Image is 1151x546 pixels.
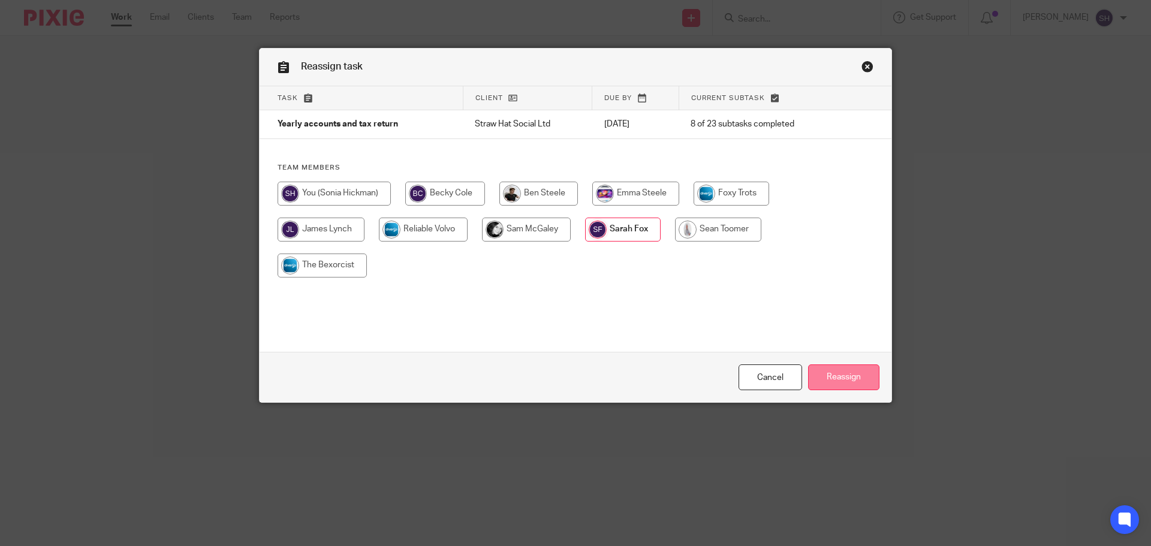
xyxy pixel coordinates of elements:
span: Task [278,95,298,101]
input: Reassign [808,364,879,390]
span: Due by [604,95,632,101]
span: Yearly accounts and tax return [278,120,398,129]
a: Close this dialog window [861,61,873,77]
p: Straw Hat Social Ltd [475,118,580,130]
span: Client [475,95,503,101]
h4: Team members [278,163,873,173]
p: [DATE] [604,118,667,130]
span: Reassign task [301,62,363,71]
a: Close this dialog window [739,364,802,390]
td: 8 of 23 subtasks completed [679,110,845,139]
span: Current subtask [691,95,765,101]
